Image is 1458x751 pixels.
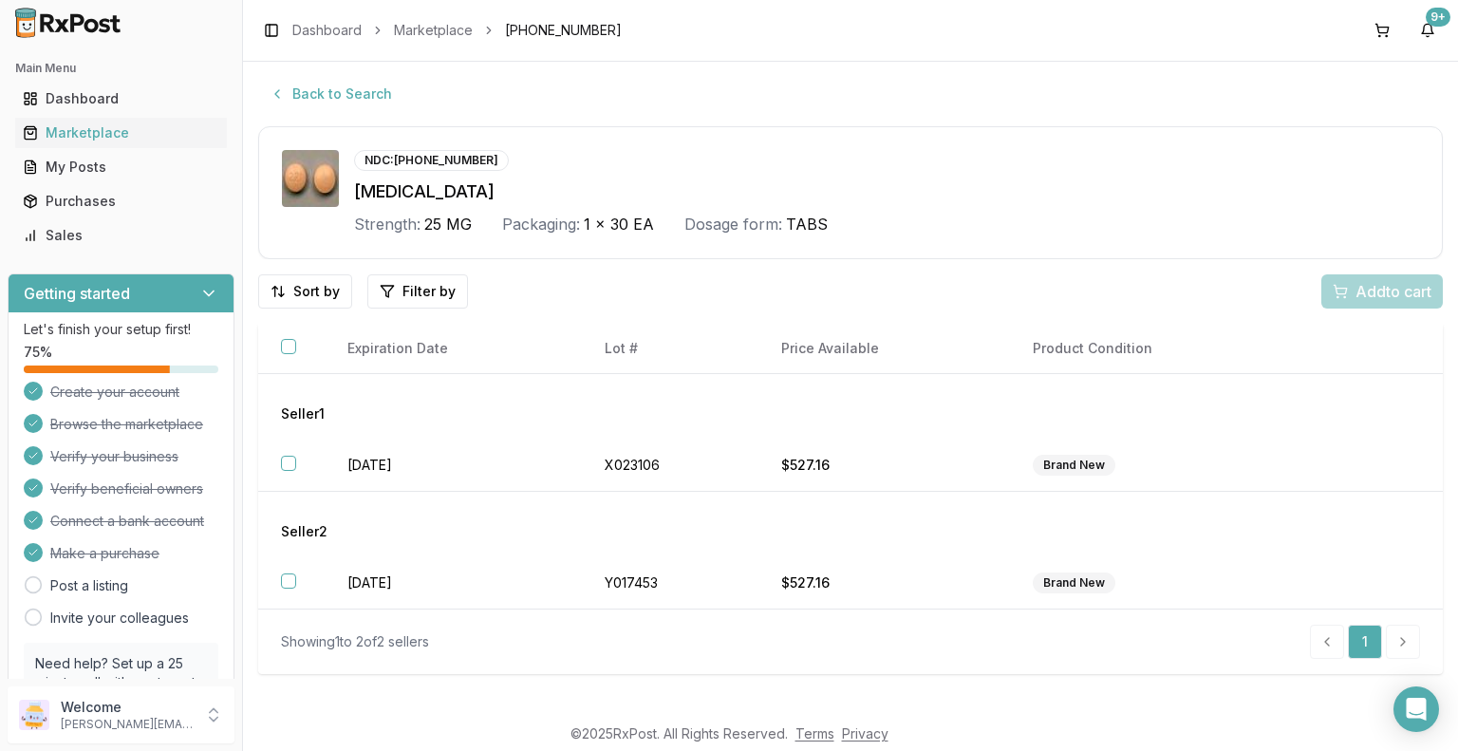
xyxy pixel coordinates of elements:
div: $527.16 [781,456,987,475]
span: TABS [786,213,828,235]
th: Expiration Date [325,324,582,374]
span: Make a purchase [50,544,159,563]
div: Marketplace [23,123,219,142]
div: Dosage form: [684,213,782,235]
a: Sales [15,218,227,253]
button: My Posts [8,152,234,182]
span: [PHONE_NUMBER] [505,21,622,40]
span: Connect a bank account [50,512,204,531]
a: 1 [1348,625,1382,659]
span: Verify beneficial owners [50,479,203,498]
a: Marketplace [394,21,473,40]
span: Seller 2 [281,522,327,541]
div: [MEDICAL_DATA] [354,178,1419,205]
a: Dashboard [15,82,227,116]
span: Filter by [402,282,456,301]
td: X023106 [582,440,758,492]
th: Price Available [758,324,1010,374]
div: My Posts [23,158,219,177]
p: Welcome [61,698,193,717]
a: Post a listing [50,576,128,595]
img: Januvia 25 MG TABS [282,150,339,207]
nav: breadcrumb [292,21,622,40]
span: Seller 1 [281,404,325,423]
p: Need help? Set up a 25 minute call with our team to set up. [35,654,207,711]
th: Product Condition [1010,324,1300,374]
a: My Posts [15,150,227,184]
div: Open Intercom Messenger [1393,686,1439,732]
div: Sales [23,226,219,245]
button: Purchases [8,186,234,216]
th: Lot # [582,324,758,374]
td: [DATE] [325,440,582,492]
div: Strength: [354,213,421,235]
span: 1 x 30 EA [584,213,654,235]
div: Brand New [1033,455,1115,476]
span: Sort by [293,282,340,301]
td: [DATE] [325,557,582,610]
div: Brand New [1033,573,1115,593]
nav: pagination [1310,625,1420,659]
div: $527.16 [781,573,987,592]
div: Packaging: [502,213,580,235]
h3: Getting started [24,282,130,305]
p: [PERSON_NAME][EMAIL_ADDRESS][DOMAIN_NAME] [61,717,193,732]
img: User avatar [19,700,49,730]
p: Let's finish your setup first! [24,320,218,339]
h2: Main Menu [15,61,227,76]
button: 9+ [1412,15,1443,46]
button: Sales [8,220,234,251]
div: Showing 1 to 2 of 2 sellers [281,632,429,651]
a: Privacy [842,725,888,742]
a: Purchases [15,184,227,218]
span: 75 % [24,343,52,362]
span: Verify your business [50,447,178,466]
button: Dashboard [8,84,234,114]
a: Terms [795,725,834,742]
a: Marketplace [15,116,227,150]
button: Filter by [367,274,468,309]
div: Dashboard [23,89,219,108]
div: NDC: [PHONE_NUMBER] [354,150,509,171]
td: Y017453 [582,557,758,610]
img: RxPost Logo [8,8,129,38]
span: Create your account [50,383,179,402]
div: 9+ [1426,8,1450,27]
button: Back to Search [258,77,403,111]
a: Dashboard [292,21,362,40]
a: Invite your colleagues [50,609,189,628]
div: Purchases [23,192,219,211]
button: Marketplace [8,118,234,148]
button: Sort by [258,274,352,309]
span: Browse the marketplace [50,415,203,434]
span: 25 MG [424,213,472,235]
